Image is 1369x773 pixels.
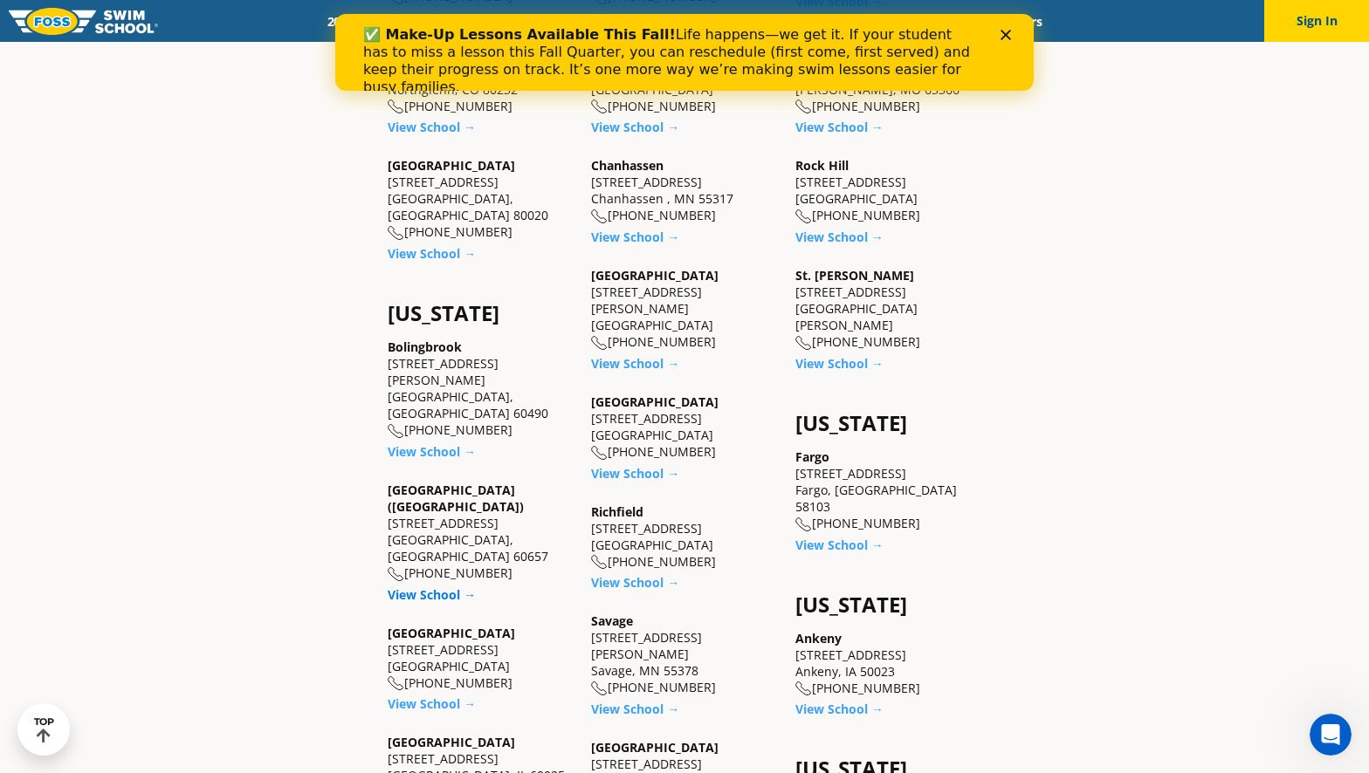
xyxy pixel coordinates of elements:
div: [STREET_ADDRESS] Fargo, [GEOGRAPHIC_DATA] 58103 [PHONE_NUMBER] [795,448,981,532]
img: location-phone-o-icon.svg [795,517,812,532]
div: [STREET_ADDRESS] [GEOGRAPHIC_DATA] [PHONE_NUMBER] [795,157,981,224]
a: View School → [591,701,679,717]
a: View School → [795,355,884,372]
a: View School → [591,465,679,482]
img: FOSS Swim School Logo [9,8,158,35]
a: View School → [591,574,679,591]
div: [STREET_ADDRESS][PERSON_NAME] [GEOGRAPHIC_DATA] [PHONE_NUMBER] [591,267,777,351]
a: View School → [795,119,884,135]
img: location-phone-o-icon.svg [795,99,812,114]
b: ✅ Make-Up Lessons Available This Fall! [28,12,341,29]
a: 2025 Calendar [312,13,421,30]
a: [GEOGRAPHIC_DATA] [591,739,719,756]
a: View School → [591,355,679,372]
div: [STREET_ADDRESS] Ankeny, IA 50023 [PHONE_NUMBER] [795,630,981,697]
img: location-phone-o-icon.svg [388,99,404,114]
a: [GEOGRAPHIC_DATA] [388,157,515,174]
h4: [US_STATE] [388,301,574,325]
a: View School → [795,701,884,717]
img: location-phone-o-icon.svg [795,209,812,224]
a: View School → [591,119,679,135]
a: View School → [388,119,476,135]
a: Bolingbrook [388,339,462,355]
div: [STREET_ADDRESS] [GEOGRAPHIC_DATA] [PHONE_NUMBER] [591,503,777,571]
div: [STREET_ADDRESS] [GEOGRAPHIC_DATA] [PHONE_NUMBER] [388,625,574,692]
img: location-phone-o-icon.svg [591,336,608,351]
div: [STREET_ADDRESS] [GEOGRAPHIC_DATA], [GEOGRAPHIC_DATA] 60657 [PHONE_NUMBER] [388,482,574,582]
div: [STREET_ADDRESS] [GEOGRAPHIC_DATA] [PHONE_NUMBER] [591,393,777,461]
img: location-phone-o-icon.svg [591,681,608,696]
a: View School → [795,229,884,245]
a: Careers [985,13,1057,30]
a: Savage [591,612,633,629]
a: Richfield [591,503,643,520]
a: Swim Like [PERSON_NAME] [745,13,930,30]
div: TOP [34,716,54,743]
a: View School → [388,695,476,712]
img: location-phone-o-icon.svg [388,567,404,582]
a: About FOSS [648,13,746,30]
a: Schools [421,13,494,30]
a: Rock Hill [795,157,849,174]
h4: [US_STATE] [795,592,981,617]
div: Close [665,16,683,26]
a: [GEOGRAPHIC_DATA] ([GEOGRAPHIC_DATA]) [388,482,524,515]
a: Chanhassen [591,157,664,174]
a: Fargo [795,448,829,465]
a: View School → [388,586,476,603]
a: Blog [930,13,985,30]
div: [STREET_ADDRESS] [GEOGRAPHIC_DATA], [GEOGRAPHIC_DATA] 80020 [PHONE_NUMBER] [388,157,574,241]
div: [STREET_ADDRESS][PERSON_NAME] Savage, MN 55378 [PHONE_NUMBER] [591,612,777,696]
a: [GEOGRAPHIC_DATA] [388,734,515,750]
a: View School → [388,443,476,460]
img: location-phone-o-icon.svg [388,226,404,241]
h4: [US_STATE] [795,411,981,435]
div: [STREET_ADDRESS] [GEOGRAPHIC_DATA][PERSON_NAME] [PHONE_NUMBER] [795,267,981,351]
img: location-phone-o-icon.svg [591,446,608,461]
a: [GEOGRAPHIC_DATA] [591,267,719,284]
a: [GEOGRAPHIC_DATA] [591,393,719,410]
a: View School → [388,245,476,262]
img: location-phone-o-icon.svg [795,681,812,696]
a: Swim Path® Program [494,13,647,30]
a: View School → [795,537,884,553]
div: [STREET_ADDRESS] Chanhassen , MN 55317 [PHONE_NUMBER] [591,157,777,224]
a: [GEOGRAPHIC_DATA] [388,625,515,641]
a: Ankeny [795,630,842,646]
img: location-phone-o-icon.svg [591,555,608,570]
img: location-phone-o-icon.svg [388,424,404,439]
a: View School → [591,229,679,245]
img: location-phone-o-icon.svg [591,99,608,114]
div: Life happens—we get it. If your student has to miss a lesson this Fall Quarter, you can reschedul... [28,12,643,82]
a: St. [PERSON_NAME] [795,267,914,284]
iframe: Intercom live chat banner [335,14,1034,91]
img: location-phone-o-icon.svg [795,336,812,351]
img: location-phone-o-icon.svg [388,676,404,691]
img: location-phone-o-icon.svg [591,209,608,224]
iframe: Intercom live chat [1310,714,1352,756]
div: [STREET_ADDRESS][PERSON_NAME] [GEOGRAPHIC_DATA], [GEOGRAPHIC_DATA] 60490 [PHONE_NUMBER] [388,339,574,439]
